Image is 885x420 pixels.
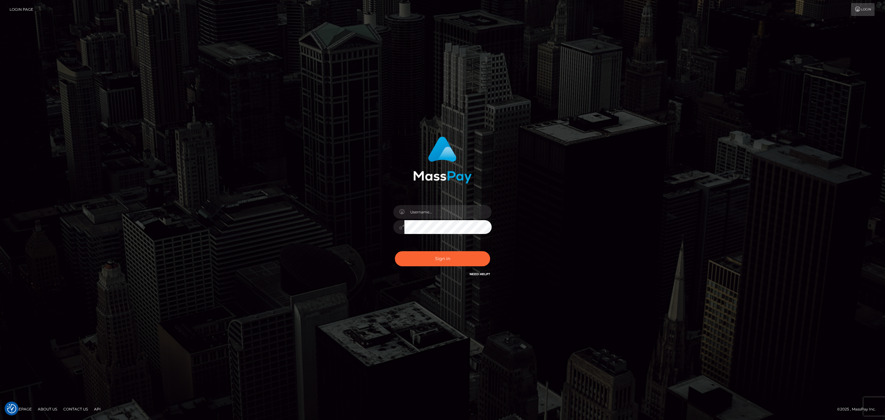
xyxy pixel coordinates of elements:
[470,272,490,276] a: Need Help?
[395,251,490,266] button: Sign in
[837,406,880,413] div: © 2025 , MassPay Inc.
[61,404,90,414] a: Contact Us
[404,205,492,219] input: Username...
[7,404,16,413] img: Revisit consent button
[7,404,16,413] button: Consent Preferences
[7,404,34,414] a: Homepage
[413,137,472,184] img: MassPay Login
[10,3,33,16] a: Login Page
[35,404,60,414] a: About Us
[851,3,875,16] a: Login
[92,404,103,414] a: API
